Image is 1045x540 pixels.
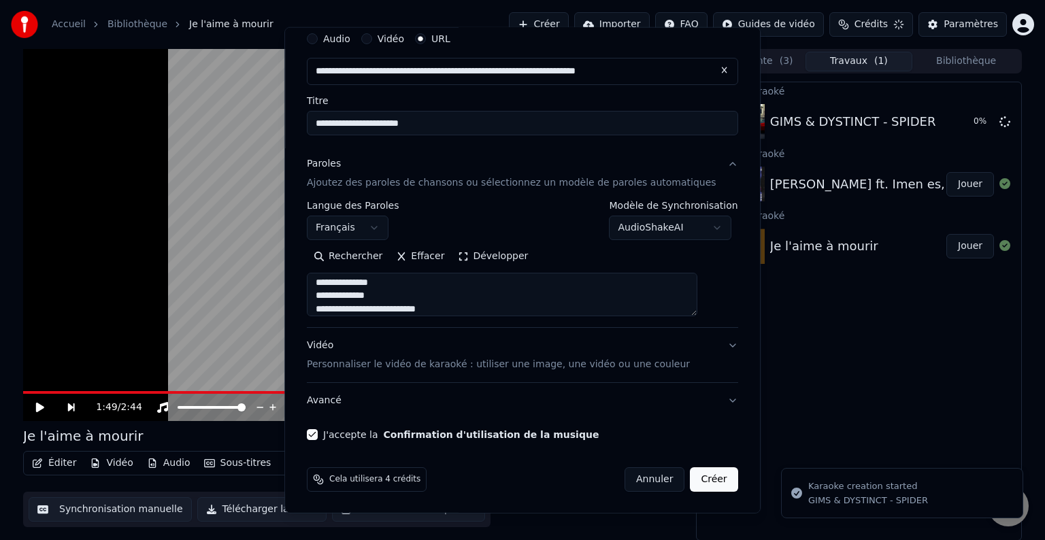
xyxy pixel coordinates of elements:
label: Vidéo [378,34,404,44]
label: Titre [307,96,738,105]
label: Modèle de Synchronisation [610,201,738,210]
label: URL [431,34,450,44]
button: VidéoPersonnaliser le vidéo de karaoké : utiliser une image, une vidéo ou une couleur [307,328,738,382]
label: Audio [323,34,350,44]
label: J'accepte la [323,430,599,439]
div: Paroles [307,157,341,171]
label: Langue des Paroles [307,201,399,210]
button: Développer [452,246,535,267]
button: J'accepte la [384,430,599,439]
button: Effacer [389,246,451,267]
div: Vidéo [307,339,690,371]
div: ParolesAjoutez des paroles de chansons ou sélectionnez un modèle de paroles automatiques [307,201,738,327]
button: Rechercher [307,246,389,267]
p: Ajoutez des paroles de chansons ou sélectionnez un modèle de paroles automatiques [307,176,716,190]
button: Annuler [625,467,684,492]
p: Personnaliser le vidéo de karaoké : utiliser une image, une vidéo ou une couleur [307,358,690,371]
button: ParolesAjoutez des paroles de chansons ou sélectionnez un modèle de paroles automatiques [307,146,738,201]
button: Avancé [307,383,738,418]
span: Cela utilisera 4 crédits [329,474,420,485]
button: Créer [691,467,738,492]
